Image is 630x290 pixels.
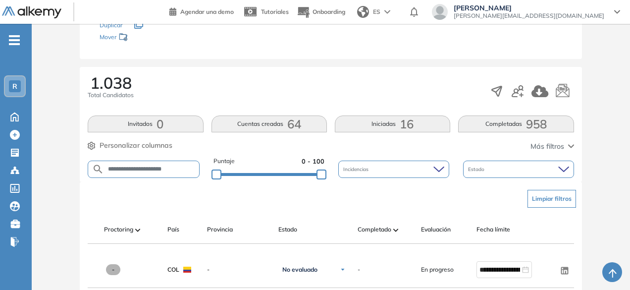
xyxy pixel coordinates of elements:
span: País [167,225,179,234]
span: Estado [278,225,297,234]
button: Completadas958 [458,116,574,132]
img: Ícono de flecha [340,267,346,273]
button: Iniciadas16 [335,116,450,132]
span: COL [167,265,179,274]
button: Onboarding [297,1,345,23]
span: - [207,265,270,274]
span: Más filtros [530,141,564,152]
button: Cuentas creadas64 [211,116,327,132]
span: Puntaje [213,157,235,166]
i: - [9,39,20,41]
span: Tutoriales [261,8,289,15]
span: 1.038 [90,75,132,91]
img: arrow [384,10,390,14]
span: Provincia [207,225,233,234]
button: Más filtros [530,141,574,152]
span: Estado [468,166,486,173]
span: [PERSON_NAME][EMAIL_ADDRESS][DOMAIN_NAME] [454,12,604,20]
span: Personalizar columnas [100,140,172,151]
img: world [357,6,369,18]
img: SEARCH_ALT [92,163,104,175]
button: Invitados0 [88,116,203,132]
span: - [106,264,120,275]
span: Duplicar [100,21,122,29]
span: Total Candidatos [88,91,134,100]
img: Logo [2,6,61,19]
a: Agendar una demo [169,5,234,17]
img: COL [183,267,191,273]
span: - [358,265,360,274]
span: Incidencias [343,166,370,173]
span: Onboarding [313,8,345,15]
button: Personalizar columnas [88,140,172,151]
span: ES [373,7,380,16]
span: 0 - 100 [302,157,324,166]
span: [PERSON_NAME] [454,4,604,12]
button: Limpiar filtros [527,190,576,208]
img: [missing "en.ARROW_ALT" translation] [393,229,398,232]
span: Completado [358,225,391,234]
span: En progreso [421,265,454,274]
span: No evaluado [282,266,317,274]
div: Mover [100,29,199,47]
span: R [12,82,17,90]
div: Estado [463,161,574,178]
span: Evaluación [421,225,451,234]
span: Fecha límite [476,225,510,234]
span: Proctoring [104,225,133,234]
img: [missing "en.ARROW_ALT" translation] [135,229,140,232]
span: Agendar una demo [180,8,234,15]
div: Incidencias [338,161,449,178]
